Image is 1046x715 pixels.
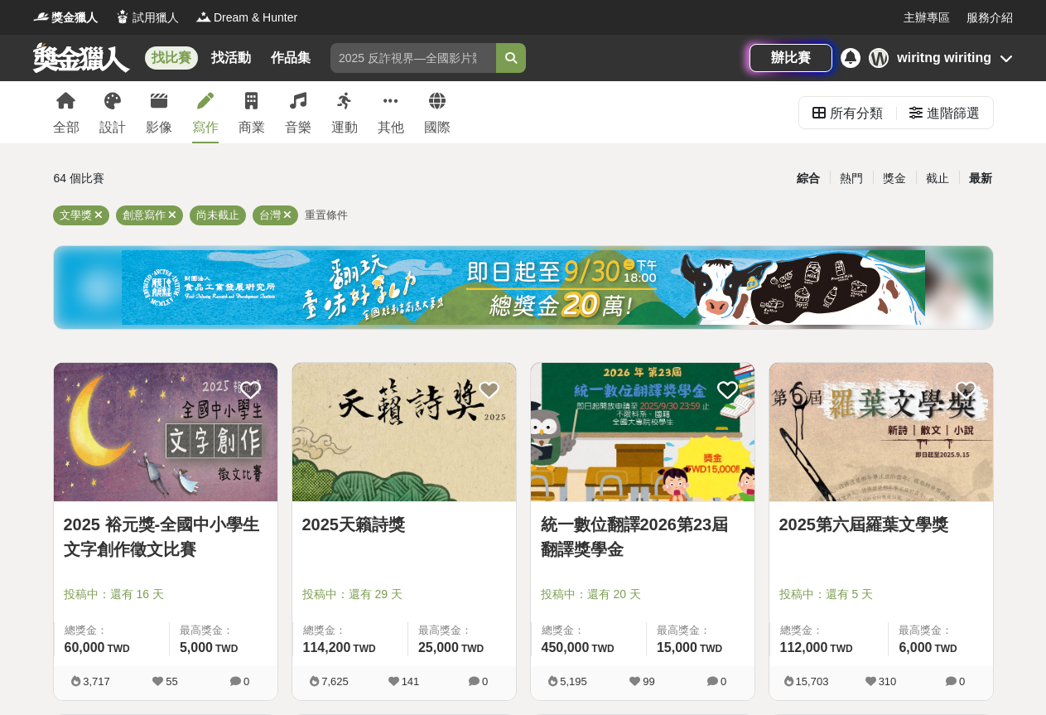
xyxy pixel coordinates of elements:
span: 114,200 [303,640,351,655]
div: 截止 [916,164,959,193]
span: 0 [721,675,726,688]
img: Cover Image [292,363,516,501]
a: 作品集 [264,46,317,70]
span: 創意寫作 [123,209,166,221]
span: 112,000 [780,640,828,655]
span: 投稿中：還有 29 天 [302,586,506,603]
span: 15,000 [657,640,697,655]
a: Cover Image [292,363,516,502]
div: 運動 [331,118,358,138]
a: 2025第六屆羅葉文學獎 [779,512,983,537]
span: 投稿中：還有 16 天 [64,586,268,603]
div: 進階篩選 [927,97,980,130]
span: 總獎金： [303,622,398,639]
a: 主辦專區 [904,9,950,27]
a: 商業 [239,81,265,143]
span: 3,717 [83,675,110,688]
img: Cover Image [54,363,277,501]
a: Cover Image [531,363,754,502]
a: Logo試用獵人 [114,9,179,27]
span: 最高獎金： [657,622,745,639]
div: 熱門 [830,164,873,193]
span: 0 [959,675,965,688]
a: 設計 [99,81,126,143]
img: Cover Image [531,363,754,501]
span: TWD [353,643,375,655]
span: TWD [107,643,129,655]
a: LogoDream & Hunter [195,9,297,27]
span: TWD [700,643,722,655]
span: 最高獎金： [899,622,982,639]
span: 投稿中：還有 5 天 [779,586,983,603]
span: 60,000 [65,640,105,655]
a: 寫作 [192,81,219,143]
span: 最高獎金： [180,622,268,639]
input: 2025 反詐視界—全國影片競賽 [330,43,496,73]
span: 25,000 [418,640,459,655]
span: 99 [643,675,654,688]
a: 2025 裕元獎-全國中小學生文字創作徵文比賽 [64,512,268,562]
a: Cover Image [54,363,277,502]
span: 6,000 [899,640,932,655]
span: 0 [482,675,488,688]
span: 總獎金： [65,622,159,639]
span: 試用獵人 [133,9,179,27]
div: 其他 [378,118,404,138]
img: Logo [195,8,212,25]
span: Dream & Hunter [214,9,297,27]
div: 寫作 [192,118,219,138]
span: 投稿中：還有 20 天 [541,586,745,603]
img: Logo [33,8,50,25]
span: 獎金獵人 [51,9,98,27]
div: 綜合 [787,164,830,193]
div: 最新 [959,164,1002,193]
img: Cover Image [769,363,993,501]
img: Logo [114,8,131,25]
span: 141 [402,675,420,688]
span: TWD [830,643,852,655]
a: 找活動 [205,46,258,70]
span: TWD [591,643,614,655]
div: W [869,48,889,68]
div: 設計 [99,118,126,138]
span: 0 [243,675,249,688]
a: 國際 [424,81,451,143]
span: 310 [879,675,897,688]
a: 音樂 [285,81,311,143]
div: wiritng wiriting [897,48,991,68]
span: 15,703 [796,675,829,688]
span: TWD [461,643,484,655]
a: Cover Image [769,363,993,502]
span: 重置條件 [305,209,348,221]
span: 450,000 [542,640,590,655]
span: TWD [934,643,957,655]
div: 所有分類 [830,97,883,130]
a: 2025天籟詩獎 [302,512,506,537]
div: 商業 [239,118,265,138]
a: 全部 [53,81,80,143]
a: 其他 [378,81,404,143]
span: 總獎金： [780,622,879,639]
span: 5,195 [560,675,587,688]
div: 獎金 [873,164,916,193]
span: 最高獎金： [418,622,506,639]
a: 找比賽 [145,46,198,70]
span: 尚未截止 [196,209,239,221]
a: Logo獎金獵人 [33,9,98,27]
div: 64 個比賽 [54,164,366,193]
span: 文學獎 [60,209,92,221]
a: 辦比賽 [750,44,832,72]
a: 統一數位翻譯2026第23屆翻譯獎學金 [541,512,745,562]
a: 運動 [331,81,358,143]
span: 總獎金： [542,622,636,639]
span: TWD [215,643,238,655]
img: ea6d37ea-8c75-4c97-b408-685919e50f13.jpg [122,250,925,325]
span: 5,000 [180,640,213,655]
span: 55 [166,675,177,688]
span: 台灣 [259,209,281,221]
div: 國際 [424,118,451,138]
a: 影像 [146,81,172,143]
a: 服務介紹 [966,9,1013,27]
span: 7,625 [321,675,349,688]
